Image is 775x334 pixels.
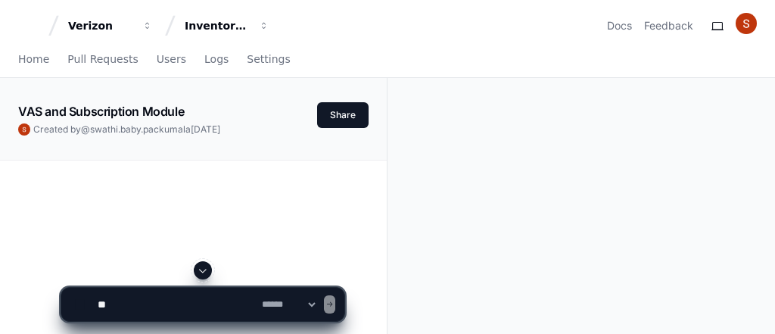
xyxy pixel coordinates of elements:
span: swathi.baby.packumala [90,123,191,135]
img: ACg8ocLg2_KGMaESmVdPJoxlc_7O_UeM10l1C5GIc0P9QNRQFTV7=s96-c [18,123,30,136]
button: Inventory Management [179,12,275,39]
button: Share [317,102,369,128]
button: Feedback [644,18,693,33]
a: Logs [204,42,229,77]
span: Pull Requests [67,55,138,64]
a: Settings [247,42,290,77]
button: Verizon [62,12,159,39]
a: Pull Requests [67,42,138,77]
span: @ [81,123,90,135]
img: ACg8ocLg2_KGMaESmVdPJoxlc_7O_UeM10l1C5GIc0P9QNRQFTV7=s96-c [736,13,757,34]
a: Docs [607,18,632,33]
span: Users [157,55,186,64]
app-text-character-animate: VAS and Subscription Module [18,104,184,119]
span: Home [18,55,49,64]
span: Logs [204,55,229,64]
div: Inventory Management [185,18,250,33]
a: Users [157,42,186,77]
a: Home [18,42,49,77]
span: Settings [247,55,290,64]
span: [DATE] [191,123,220,135]
div: Verizon [68,18,133,33]
span: Created by [33,123,220,136]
